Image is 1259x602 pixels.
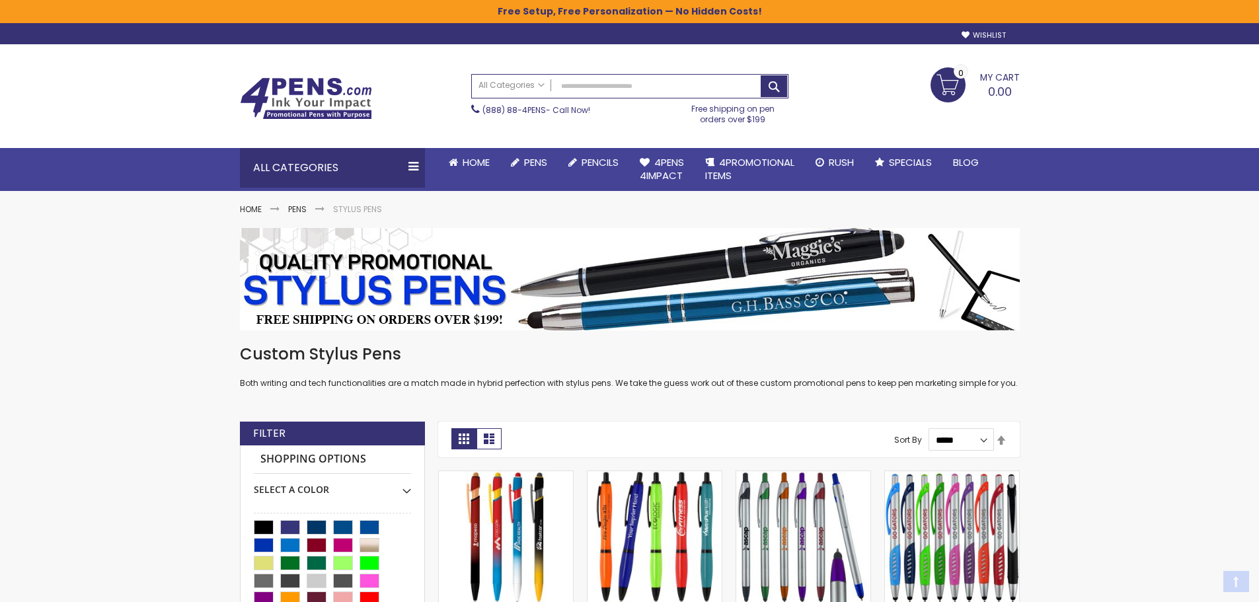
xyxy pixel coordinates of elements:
[451,428,477,449] strong: Grid
[931,67,1020,100] a: 0.00 0
[482,104,546,116] a: (888) 88-4PENS
[240,344,1020,389] div: Both writing and tech functionalities are a match made in hybrid perfection with stylus pens. We ...
[953,155,979,169] span: Blog
[829,155,854,169] span: Rush
[240,204,262,215] a: Home
[333,204,382,215] strong: Stylus Pens
[438,148,500,177] a: Home
[500,148,558,177] a: Pens
[629,148,695,191] a: 4Pens4impact
[705,155,794,182] span: 4PROMOTIONAL ITEMS
[695,148,805,191] a: 4PROMOTIONALITEMS
[558,148,629,177] a: Pencils
[524,155,547,169] span: Pens
[864,148,942,177] a: Specials
[942,148,989,177] a: Blog
[962,30,1006,40] a: Wishlist
[240,148,425,188] div: All Categories
[288,204,307,215] a: Pens
[253,426,286,441] strong: Filter
[889,155,932,169] span: Specials
[640,155,684,182] span: 4Pens 4impact
[240,77,372,120] img: 4Pens Custom Pens and Promotional Products
[439,470,573,482] a: Superhero Ellipse Softy Pen with Stylus - Laser Engraved
[885,470,1019,482] a: Lexus Stylus Pen
[894,434,922,445] label: Sort By
[482,104,590,116] span: - Call Now!
[958,67,964,79] span: 0
[478,80,545,91] span: All Categories
[988,83,1012,100] span: 0.00
[588,470,722,482] a: Neon-Bright Promo Pens - Special Offer
[736,470,870,482] a: Slim Jen Silver Stylus
[463,155,490,169] span: Home
[805,148,864,177] a: Rush
[1150,566,1259,602] iframe: Google Customer Reviews
[240,228,1020,330] img: Stylus Pens
[254,445,411,474] strong: Shopping Options
[254,474,411,496] div: Select A Color
[582,155,619,169] span: Pencils
[677,98,788,125] div: Free shipping on pen orders over $199
[240,344,1020,365] h1: Custom Stylus Pens
[472,75,551,96] a: All Categories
